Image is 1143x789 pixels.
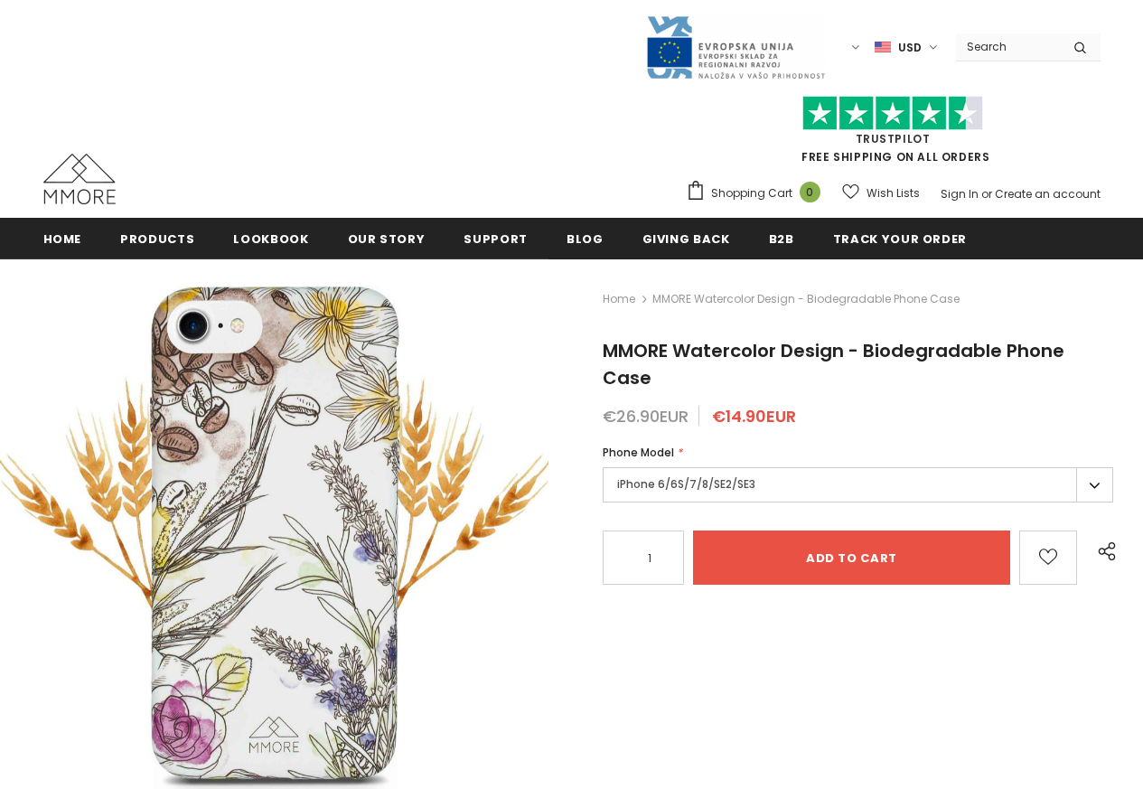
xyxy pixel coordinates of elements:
[995,186,1101,202] a: Create an account
[712,405,796,427] span: €14.90EUR
[642,230,730,248] span: Giving back
[348,230,426,248] span: Our Story
[464,230,528,248] span: support
[867,184,920,202] span: Wish Lists
[686,180,829,207] a: Shopping Cart 0
[645,14,826,80] img: Javni Razpis
[567,230,604,248] span: Blog
[120,218,194,258] a: Products
[645,39,826,54] a: Javni Razpis
[642,218,730,258] a: Giving back
[898,39,922,57] span: USD
[348,218,426,258] a: Our Story
[603,467,1113,503] label: iPhone 6/6S/7/8/SE2/SE3
[603,338,1064,390] span: MMORE Watercolor Design - Biodegradable Phone Case
[603,445,674,460] span: Phone Model
[833,230,967,248] span: Track your order
[603,405,689,427] span: €26.90EUR
[686,104,1101,164] span: FREE SHIPPING ON ALL ORDERS
[833,218,967,258] a: Track your order
[233,218,308,258] a: Lookbook
[693,531,1010,585] input: Add to cart
[875,40,891,55] img: USD
[856,131,931,146] a: Trustpilot
[711,184,792,202] span: Shopping Cart
[652,288,960,310] span: MMORE Watercolor Design - Biodegradable Phone Case
[981,186,992,202] span: or
[842,177,920,209] a: Wish Lists
[464,218,528,258] a: support
[43,154,116,204] img: MMORE Cases
[43,230,82,248] span: Home
[941,186,979,202] a: Sign In
[802,96,983,131] img: Trust Pilot Stars
[956,33,1060,60] input: Search Site
[120,230,194,248] span: Products
[769,218,794,258] a: B2B
[769,230,794,248] span: B2B
[603,288,635,310] a: Home
[233,230,308,248] span: Lookbook
[567,218,604,258] a: Blog
[800,182,820,202] span: 0
[43,218,82,258] a: Home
